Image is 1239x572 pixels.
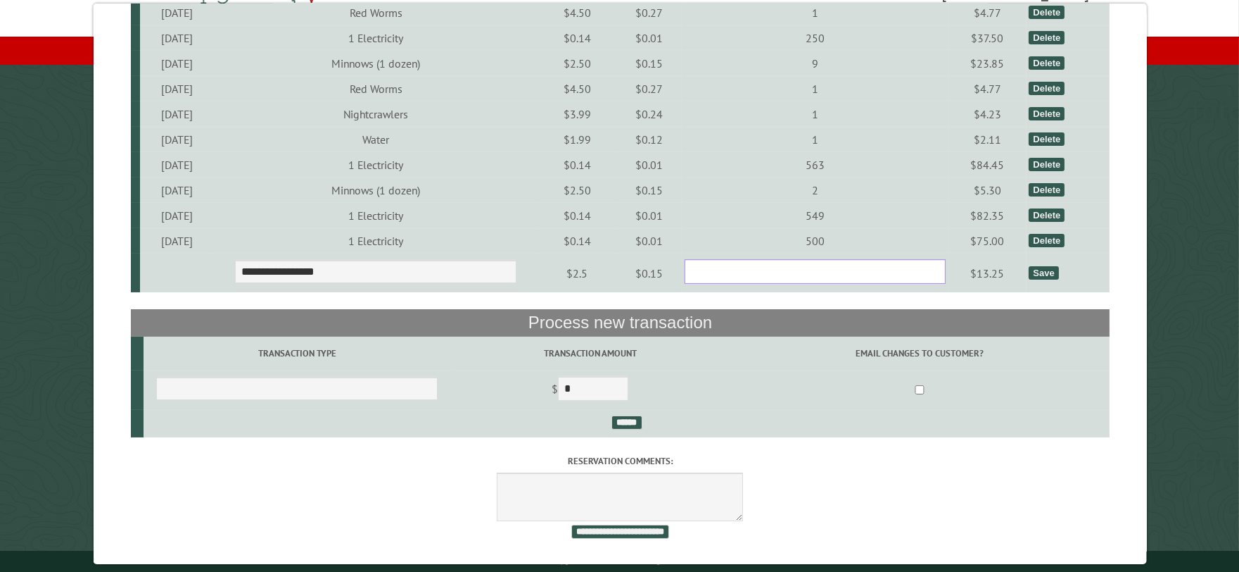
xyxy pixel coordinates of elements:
[538,76,616,101] td: $4.50
[616,178,681,203] td: $0.15
[616,152,681,178] td: $0.01
[213,203,537,228] td: 1 Electricity
[681,101,947,127] td: 1
[616,101,681,127] td: $0.24
[538,51,616,76] td: $2.50
[616,76,681,101] td: $0.27
[213,127,537,152] td: Water
[616,127,681,152] td: $0.12
[1028,158,1064,171] div: Delete
[538,152,616,178] td: $0.14
[145,347,447,360] label: Transaction Type
[540,557,699,566] small: © Campground Commander LLC. All rights reserved.
[616,25,681,51] td: $0.01
[139,76,213,101] td: [DATE]
[213,76,537,101] td: Red Worms
[616,203,681,228] td: $0.01
[139,25,213,51] td: [DATE]
[1028,132,1064,146] div: Delete
[948,178,1027,203] td: $5.30
[450,371,730,410] td: $
[1028,6,1064,19] div: Delete
[139,203,213,228] td: [DATE]
[1028,107,1064,120] div: Delete
[1028,209,1064,222] div: Delete
[681,228,947,254] td: 500
[139,101,213,127] td: [DATE]
[616,228,681,254] td: $0.01
[139,152,213,178] td: [DATE]
[681,25,947,51] td: 250
[213,228,537,254] td: 1 Electricity
[948,76,1027,101] td: $4.77
[538,254,616,293] td: $2.5
[731,347,1106,360] label: Email changes to customer?
[139,51,213,76] td: [DATE]
[948,101,1027,127] td: $4.23
[213,152,537,178] td: 1 Electricity
[130,309,1109,336] th: Process new transaction
[139,127,213,152] td: [DATE]
[213,101,537,127] td: Nightcrawlers
[213,25,537,51] td: 1 Electricity
[538,101,616,127] td: $3.99
[948,127,1027,152] td: $2.11
[616,51,681,76] td: $0.15
[1028,31,1064,44] div: Delete
[130,454,1109,468] label: Reservation comments:
[681,152,947,178] td: 563
[681,178,947,203] td: 2
[538,178,616,203] td: $2.50
[139,178,213,203] td: [DATE]
[1028,82,1064,95] div: Delete
[139,228,213,254] td: [DATE]
[948,152,1027,178] td: $84.45
[213,51,537,76] td: Minnows (1 dozen)
[616,254,681,293] td: $0.15
[681,203,947,228] td: 549
[1028,56,1064,70] div: Delete
[213,178,537,203] td: Minnows (1 dozen)
[948,203,1027,228] td: $82.35
[681,76,947,101] td: 1
[948,228,1027,254] td: $75.00
[538,203,616,228] td: $0.14
[948,25,1027,51] td: $37.50
[948,51,1027,76] td: $23.85
[538,127,616,152] td: $1.99
[681,51,947,76] td: 9
[1028,266,1057,280] div: Save
[1028,234,1064,247] div: Delete
[538,25,616,51] td: $0.14
[452,347,727,360] label: Transaction Amount
[681,127,947,152] td: 1
[538,228,616,254] td: $0.14
[948,254,1027,293] td: $13.25
[1028,183,1064,197] div: Delete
